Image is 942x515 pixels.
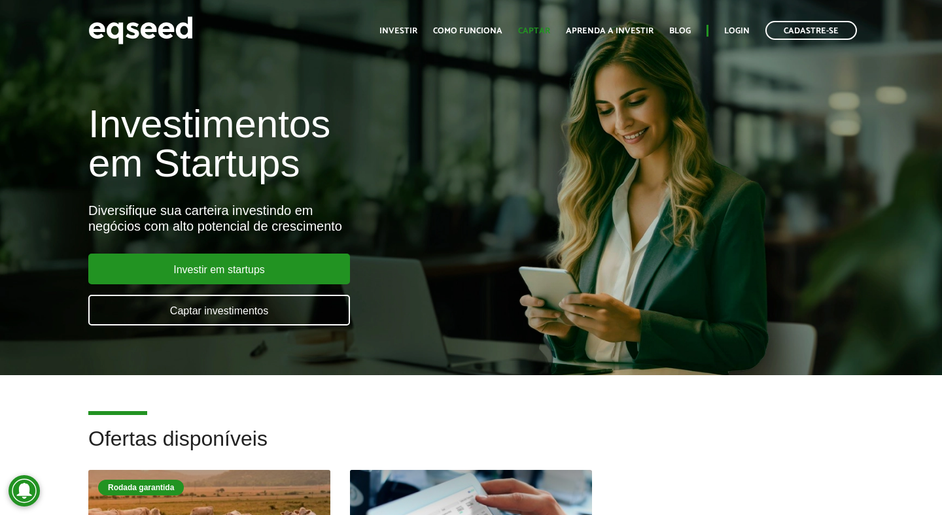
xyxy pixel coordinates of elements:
[88,203,540,234] div: Diversifique sua carteira investindo em negócios com alto potencial de crescimento
[566,27,654,35] a: Aprenda a investir
[88,427,854,470] h2: Ofertas disponíveis
[98,480,184,495] div: Rodada garantida
[433,27,502,35] a: Como funciona
[88,295,350,325] a: Captar investimentos
[88,105,540,183] h1: Investimentos em Startups
[379,27,417,35] a: Investir
[88,13,193,48] img: EqSeed
[518,27,550,35] a: Captar
[724,27,750,35] a: Login
[765,21,857,40] a: Cadastre-se
[88,254,350,284] a: Investir em startups
[669,27,691,35] a: Blog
